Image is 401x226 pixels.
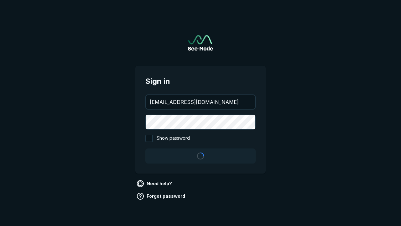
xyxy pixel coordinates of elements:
a: Go to sign in [188,35,213,51]
span: Show password [157,135,190,142]
span: Sign in [145,76,256,87]
input: your@email.com [146,95,255,109]
a: Need help? [135,179,174,189]
a: Forgot password [135,191,188,201]
img: See-Mode Logo [188,35,213,51]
